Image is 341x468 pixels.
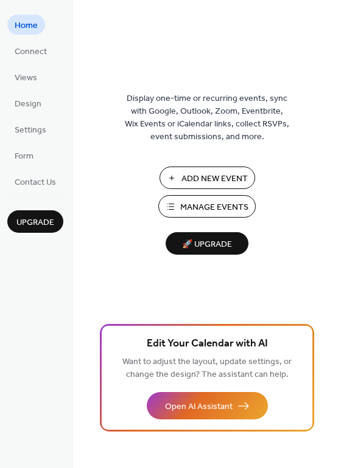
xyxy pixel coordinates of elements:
[7,145,41,165] a: Form
[147,392,268,419] button: Open AI Assistant
[15,98,41,111] span: Design
[147,336,268,353] span: Edit Your Calendar with AI
[7,15,45,35] a: Home
[166,232,248,255] button: 🚀 Upgrade
[15,19,38,32] span: Home
[16,216,54,229] span: Upgrade
[7,171,63,191] a: Contact Us
[7,67,44,87] a: Views
[15,150,33,163] span: Form
[15,176,56,189] span: Contact Us
[125,92,289,143] span: Display one-time or recurring events, sync with Google, Outlook, Zoom, Eventbrite, Wix Events or ...
[180,201,248,214] span: Manage Events
[160,167,255,189] button: Add New Event
[165,401,233,413] span: Open AI Assistant
[15,46,47,58] span: Connect
[7,93,49,113] a: Design
[7,210,63,233] button: Upgrade
[158,195,256,218] button: Manage Events
[7,119,54,139] a: Settings
[122,354,292,383] span: Want to adjust the layout, update settings, or change the design? The assistant can help.
[7,41,54,61] a: Connect
[15,72,37,84] span: Views
[173,236,241,253] span: 🚀 Upgrade
[15,124,46,137] span: Settings
[181,173,248,185] span: Add New Event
